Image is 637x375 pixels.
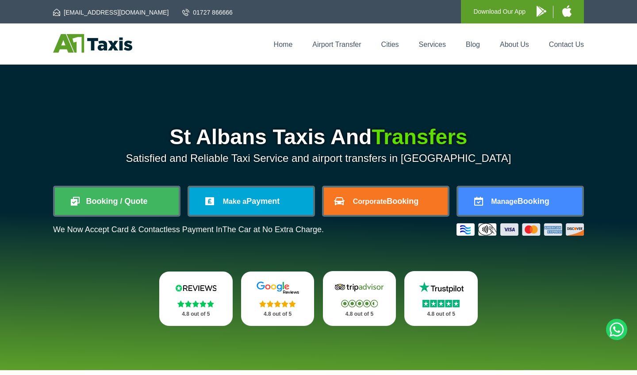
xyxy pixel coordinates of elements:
[169,281,223,295] img: Reviews.io
[274,41,293,48] a: Home
[53,126,584,148] h1: St Albans Taxis And
[259,300,296,307] img: Stars
[53,225,324,234] p: We Now Accept Card & Contactless Payment In
[53,34,132,53] img: A1 Taxis St Albans LTD
[55,187,179,215] a: Booking / Quote
[500,41,529,48] a: About Us
[414,281,468,294] img: Trustpilot
[422,300,460,307] img: Stars
[341,300,378,307] img: Stars
[372,125,467,149] span: Transfers
[324,187,448,215] a: CorporateBooking
[419,41,446,48] a: Services
[189,187,313,215] a: Make aPayment
[466,41,480,48] a: Blog
[53,8,169,17] a: [EMAIL_ADDRESS][DOMAIN_NAME]
[159,272,233,326] a: Reviews.io Stars 4.8 out of 5
[312,41,361,48] a: Airport Transfer
[53,152,584,165] p: Satisfied and Reliable Taxi Service and airport transfers in [GEOGRAPHIC_DATA]
[333,281,386,294] img: Tripadvisor
[491,198,518,205] span: Manage
[177,300,214,307] img: Stars
[473,6,526,17] p: Download Our App
[182,8,233,17] a: 01727 866666
[562,5,572,17] img: A1 Taxis iPhone App
[333,309,387,320] p: 4.8 out of 5
[458,187,582,215] a: ManageBooking
[223,225,324,234] span: The Car at No Extra Charge.
[353,198,387,205] span: Corporate
[251,281,304,295] img: Google
[169,309,223,320] p: 4.8 out of 5
[241,272,315,326] a: Google Stars 4.8 out of 5
[457,223,584,236] img: Credit And Debit Cards
[414,309,468,320] p: 4.8 out of 5
[223,198,246,205] span: Make a
[323,271,396,326] a: Tripadvisor Stars 4.8 out of 5
[381,41,399,48] a: Cities
[537,6,546,17] img: A1 Taxis Android App
[549,41,584,48] a: Contact Us
[251,309,305,320] p: 4.8 out of 5
[404,271,478,326] a: Trustpilot Stars 4.8 out of 5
